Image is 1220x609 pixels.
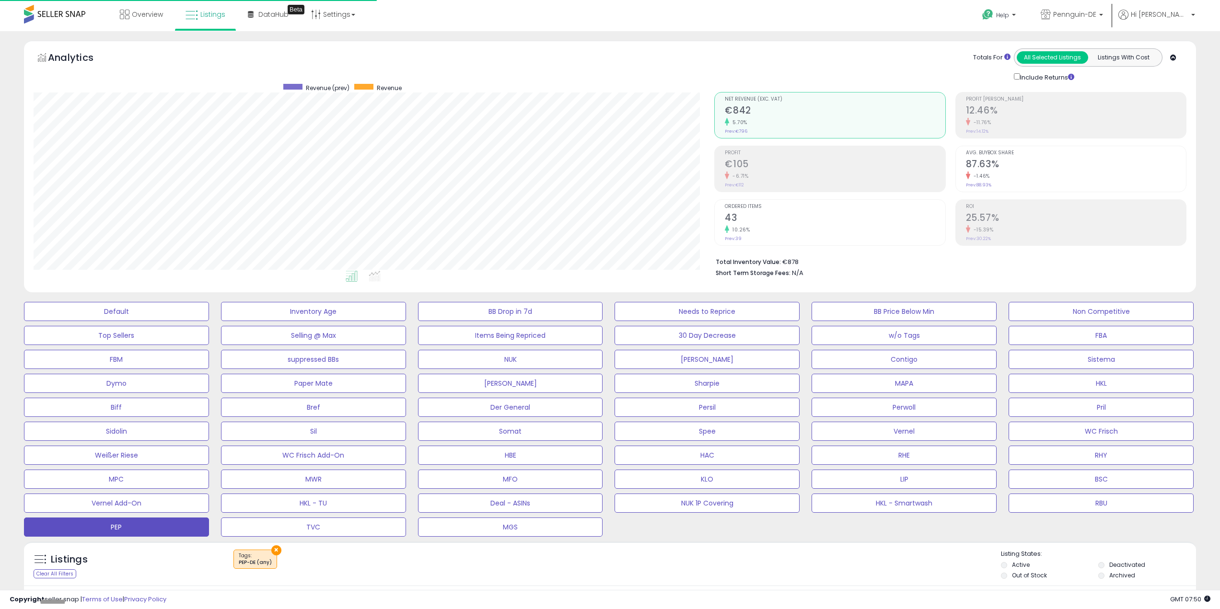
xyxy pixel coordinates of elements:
[725,128,747,134] small: Prev: €796
[418,517,603,537] button: MGS
[812,302,997,321] button: BB Price Below Min
[615,470,800,489] button: KLO
[725,212,945,225] h2: 43
[24,302,209,321] button: Default
[10,595,45,604] strong: Copyright
[221,350,406,369] button: suppressed BBs
[996,11,1009,19] span: Help
[239,559,272,566] div: PEP-DE (any)
[966,182,991,188] small: Prev: 88.93%
[1009,494,1194,513] button: RBU
[1009,422,1194,441] button: WC Frisch
[1009,398,1194,417] button: Pril
[716,258,781,266] b: Total Inventory Value:
[221,398,406,417] button: Bref
[24,422,209,441] button: Sidolin
[966,204,1186,209] span: ROI
[24,470,209,489] button: MPC
[1012,561,1030,569] label: Active
[966,105,1186,118] h2: 12.46%
[966,128,988,134] small: Prev: 14.12%
[221,494,406,513] button: HKL - TU
[982,9,994,21] i: Get Help
[970,226,994,233] small: -15.39%
[615,446,800,465] button: HAC
[1009,326,1194,345] button: FBA
[615,302,800,321] button: Needs to Reprice
[725,236,742,241] small: Prev: 39
[418,374,603,393] button: [PERSON_NAME]
[966,150,1186,156] span: Avg. Buybox Share
[1109,571,1135,579] label: Archived
[306,84,349,92] span: Revenue (prev)
[812,494,997,513] button: HKL - Smartwash
[10,595,166,604] div: seller snap | |
[418,326,603,345] button: Items Being Repriced
[725,97,945,102] span: Net Revenue (Exc. VAT)
[258,10,289,19] span: DataHub
[418,350,603,369] button: NUK
[221,517,406,537] button: TVC
[725,204,945,209] span: Ordered Items
[1088,51,1159,64] button: Listings With Cost
[48,51,112,67] h5: Analytics
[725,150,945,156] span: Profit
[966,97,1186,102] span: Profit [PERSON_NAME]
[725,182,744,188] small: Prev: €112
[221,374,406,393] button: Paper Mate
[615,350,800,369] button: [PERSON_NAME]
[418,398,603,417] button: Der General
[812,446,997,465] button: RHE
[200,10,225,19] span: Listings
[812,374,997,393] button: MAPA
[24,398,209,417] button: Biff
[973,53,1011,62] div: Totals For
[729,226,750,233] small: 10.26%
[34,569,76,578] div: Clear All Filters
[418,302,603,321] button: BB Drop in 7d
[288,5,304,14] div: Tooltip anchor
[24,517,209,537] button: PEP
[812,398,997,417] button: Perwoll
[1009,350,1194,369] button: Sistema
[725,105,945,118] h2: €842
[221,470,406,489] button: MWR
[1109,561,1145,569] label: Deactivated
[132,10,163,19] span: Overview
[1009,374,1194,393] button: HKL
[729,172,748,180] small: -6.71%
[615,326,800,345] button: 30 Day Decrease
[24,446,209,465] button: Weißer Riese
[271,545,281,555] button: ×
[729,119,747,126] small: 5.70%
[239,552,272,566] span: Tags :
[24,326,209,345] button: Top Sellers
[615,398,800,417] button: Persil
[24,494,209,513] button: Vernel Add-On
[1053,10,1096,19] span: Pennguin-DE
[1012,571,1047,579] label: Out of Stock
[377,84,402,92] span: Revenue
[615,422,800,441] button: Spee
[418,494,603,513] button: Deal - ASINs
[812,422,997,441] button: Vernel
[966,159,1186,172] h2: 87.63%
[1009,446,1194,465] button: RHY
[1001,550,1196,559] p: Listing States:
[51,553,88,566] h5: Listings
[1170,595,1210,604] span: 2025-08-18 07:50 GMT
[716,269,790,277] b: Short Term Storage Fees:
[221,326,406,345] button: Selling @ Max
[812,326,997,345] button: w/o Tags
[615,494,800,513] button: NUK 1P Covering
[812,350,997,369] button: Contigo
[966,212,1186,225] h2: 25.57%
[1131,10,1188,19] span: Hi [PERSON_NAME]
[792,268,803,277] span: N/A
[975,1,1025,31] a: Help
[812,470,997,489] button: LIP
[615,374,800,393] button: Sharpie
[716,255,1179,267] li: €878
[1007,71,1086,82] div: Include Returns
[221,422,406,441] button: Sil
